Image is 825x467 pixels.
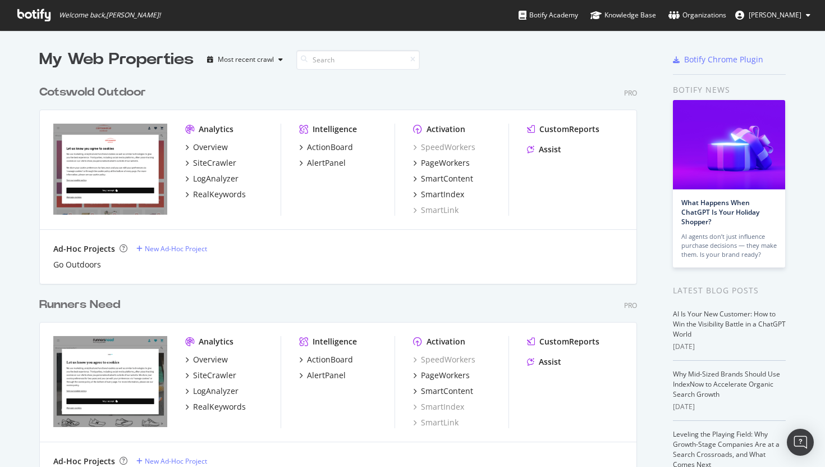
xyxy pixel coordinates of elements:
a: PageWorkers [413,157,470,169]
div: AI agents don’t just influence purchase decisions — they make them. Is your brand ready? [681,232,777,259]
a: SpeedWorkers [413,354,475,365]
div: Analytics [199,124,233,135]
a: ActionBoard [299,142,353,153]
div: SmartContent [421,173,473,184]
a: AI Is Your New Customer: How to Win the Visibility Battle in a ChatGPT World [673,309,786,339]
a: CustomReports [527,124,599,135]
a: AlertPanel [299,157,346,169]
div: CustomReports [539,124,599,135]
div: Overview [193,142,228,153]
div: RealKeywords [193,189,246,200]
div: New Ad-Hoc Project [145,456,207,466]
a: Assist [527,144,561,155]
div: Assist [539,356,561,368]
div: Latest Blog Posts [673,284,786,297]
a: Cotswold Outdoor [39,84,150,101]
a: What Happens When ChatGPT Is Your Holiday Shopper? [681,198,759,226]
span: Welcome back, [PERSON_NAME] ! [59,11,161,20]
div: Intelligence [313,336,357,347]
div: SiteCrawler [193,370,236,381]
a: SiteCrawler [185,157,236,169]
a: Assist [527,356,561,368]
a: Overview [185,142,228,153]
a: SmartLink [413,205,459,216]
a: SiteCrawler [185,370,236,381]
a: LogAnalyzer [185,386,239,397]
div: Botify news [673,84,786,96]
div: SmartIndex [421,189,464,200]
a: SmartContent [413,386,473,397]
div: SmartContent [421,386,473,397]
img: https://www.runnersneed.com/ [53,336,167,427]
img: https://www.cotswoldoutdoor.com [53,124,167,215]
div: Runners Need [39,297,120,313]
a: CustomReports [527,336,599,347]
div: RealKeywords [193,401,246,412]
button: Most recent crawl [203,51,287,69]
div: Cotswold Outdoor [39,84,146,101]
div: LogAnalyzer [193,173,239,184]
div: Ad-Hoc Projects [53,243,115,255]
a: Go Outdoors [53,259,101,270]
input: Search [296,50,420,70]
div: Assist [539,144,561,155]
div: ActionBoard [307,142,353,153]
a: RealKeywords [185,401,246,412]
a: SpeedWorkers [413,142,475,153]
a: Overview [185,354,228,365]
a: AlertPanel [299,370,346,381]
div: Botify Academy [519,10,578,21]
a: PageWorkers [413,370,470,381]
div: Overview [193,354,228,365]
a: Botify Chrome Plugin [673,54,763,65]
div: Open Intercom Messenger [787,429,814,456]
div: SiteCrawler [193,157,236,169]
div: Knowledge Base [590,10,656,21]
div: New Ad-Hoc Project [145,244,207,253]
span: Ellie Combes [749,10,801,20]
a: New Ad-Hoc Project [136,244,207,253]
div: Ad-Hoc Projects [53,456,115,467]
div: Analytics [199,336,233,347]
div: [DATE] [673,402,786,412]
a: ActionBoard [299,354,353,365]
button: [PERSON_NAME] [726,6,819,24]
a: Runners Need [39,297,125,313]
a: SmartIndex [413,189,464,200]
div: PageWorkers [421,370,470,381]
a: SmartLink [413,417,459,428]
img: What Happens When ChatGPT Is Your Holiday Shopper? [673,100,785,189]
div: [DATE] [673,342,786,352]
div: Organizations [668,10,726,21]
a: SmartContent [413,173,473,184]
div: PageWorkers [421,157,470,169]
div: Intelligence [313,124,357,135]
div: Botify Chrome Plugin [684,54,763,65]
div: Activation [427,336,465,347]
a: Why Mid-Sized Brands Should Use IndexNow to Accelerate Organic Search Growth [673,369,780,399]
a: LogAnalyzer [185,173,239,184]
div: My Web Properties [39,48,194,71]
div: Pro [624,88,637,98]
a: New Ad-Hoc Project [136,456,207,466]
div: AlertPanel [307,157,346,169]
div: ActionBoard [307,354,353,365]
a: SmartIndex [413,401,464,412]
div: Most recent crawl [218,56,274,63]
div: LogAnalyzer [193,386,239,397]
div: Pro [624,301,637,310]
a: RealKeywords [185,189,246,200]
div: AlertPanel [307,370,346,381]
div: Activation [427,124,465,135]
div: CustomReports [539,336,599,347]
